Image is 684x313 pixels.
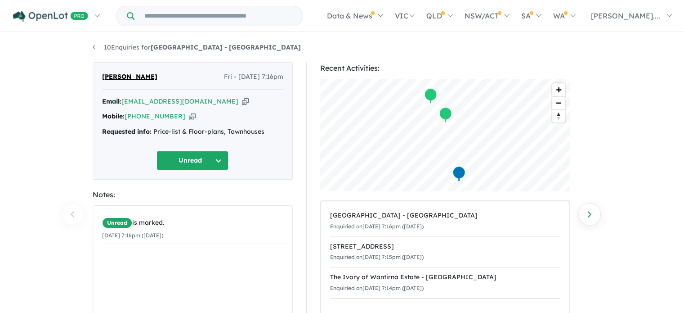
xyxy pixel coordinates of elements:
[552,109,565,122] button: Reset bearing to north
[136,6,301,26] input: Try estate name, suburb, builder or developer
[121,97,238,105] a: [EMAIL_ADDRESS][DOMAIN_NAME]
[102,218,132,228] span: Unread
[330,267,560,299] a: The Ivory of Wantirna Estate - [GEOGRAPHIC_DATA]Enquiried on[DATE] 7:14pm ([DATE])
[330,254,424,260] small: Enquiried on [DATE] 7:15pm ([DATE])
[552,83,565,96] button: Zoom in
[452,166,465,182] div: Map marker
[102,72,157,82] span: [PERSON_NAME]
[591,11,660,20] span: [PERSON_NAME]....
[125,112,185,120] a: [PHONE_NUMBER]
[102,218,290,228] div: is marked.
[552,110,565,122] span: Reset bearing to north
[151,43,301,51] strong: [GEOGRAPHIC_DATA] - [GEOGRAPHIC_DATA]
[552,97,565,109] span: Zoom out
[189,112,196,121] button: Copy
[102,127,283,137] div: Price-list & Floor-plans, Townhouses
[93,189,293,201] div: Notes:
[330,241,560,252] div: [STREET_ADDRESS]
[93,42,592,53] nav: breadcrumb
[102,97,121,105] strong: Email:
[330,223,424,230] small: Enquiried on [DATE] 7:16pm ([DATE])
[242,97,249,106] button: Copy
[438,107,452,123] div: Map marker
[102,232,163,239] small: [DATE] 7:16pm ([DATE])
[320,62,570,74] div: Recent Activities:
[330,210,560,221] div: [GEOGRAPHIC_DATA] - [GEOGRAPHIC_DATA]
[330,272,560,283] div: The Ivory of Wantirna Estate - [GEOGRAPHIC_DATA]
[102,127,152,136] strong: Requested info:
[424,88,437,104] div: Map marker
[93,43,301,51] a: 10Enquiries for[GEOGRAPHIC_DATA] - [GEOGRAPHIC_DATA]
[330,285,424,291] small: Enquiried on [DATE] 7:14pm ([DATE])
[13,11,88,22] img: Openlot PRO Logo White
[552,96,565,109] button: Zoom out
[224,72,283,82] span: Fri - [DATE] 7:16pm
[156,151,228,170] button: Unread
[102,112,125,120] strong: Mobile:
[330,236,560,268] a: [STREET_ADDRESS]Enquiried on[DATE] 7:15pm ([DATE])
[320,79,570,191] canvas: Map
[330,206,560,237] a: [GEOGRAPHIC_DATA] - [GEOGRAPHIC_DATA]Enquiried on[DATE] 7:16pm ([DATE])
